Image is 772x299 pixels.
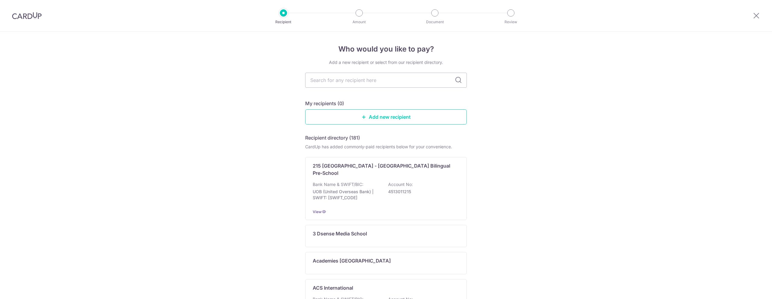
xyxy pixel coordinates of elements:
[313,230,367,237] p: 3 Dsense Media School
[337,19,381,25] p: Amount
[305,134,360,141] h5: Recipient directory (181)
[12,12,42,19] img: CardUp
[388,181,413,187] p: Account No:
[261,19,306,25] p: Recipient
[305,109,467,124] a: Add new recipient
[305,144,467,150] div: CardUp has added commonly-paid recipients below for your convenience.
[313,209,321,214] a: View
[313,257,391,264] p: Academies [GEOGRAPHIC_DATA]
[305,59,467,65] div: Add a new recipient or select from our recipient directory.
[313,162,452,177] p: 215 [GEOGRAPHIC_DATA] - [GEOGRAPHIC_DATA] Bilingual Pre-School
[305,73,467,88] input: Search for any recipient here
[388,189,456,195] p: 4513011215
[313,181,363,187] p: Bank Name & SWIFT/BIC:
[305,100,344,107] h5: My recipients (0)
[413,19,457,25] p: Document
[305,44,467,55] h4: Who would you like to pay?
[733,281,766,296] iframe: Opens a widget where you can find more information
[313,189,380,201] p: UOB (United Overseas Bank) | SWIFT: [SWIFT_CODE]
[313,284,353,291] p: ACS International
[489,19,533,25] p: Review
